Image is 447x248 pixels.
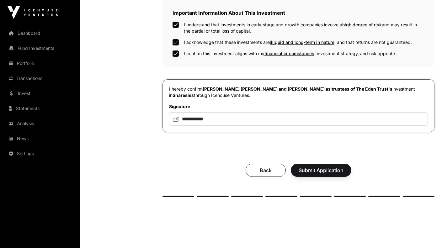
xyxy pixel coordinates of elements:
span: Submit Application [299,166,343,174]
span: financial circumstances [264,51,314,56]
span: high degree of risk [342,22,382,27]
button: Submit Application [291,164,351,177]
a: Portfolio [5,56,75,70]
a: Fund Investments [5,41,75,55]
span: Sharesies [173,92,194,98]
label: I confirm this investment aligns with my , investment strategy, and risk appetite. [184,50,396,57]
a: News [5,132,75,145]
span: Back [253,166,278,174]
button: Back [246,164,286,177]
img: Icehouse Ventures Logo [8,6,58,19]
a: Dashboard [5,26,75,40]
a: Invest [5,87,75,100]
label: I acknowledge that these investments are , and that returns are not guaranteed. [184,39,412,45]
p: I hereby confirm investment in through Icehouse Ventures. [169,86,428,98]
a: Transactions [5,71,75,85]
h2: Important Information About This Investment [173,9,424,17]
label: Signature [169,103,428,110]
label: I understand that investments in early-stage and growth companies involve a and may result in the... [184,22,424,34]
a: Analysis [5,117,75,130]
a: Settings [5,147,75,161]
a: Statements [5,102,75,115]
span: illiquid and long-term in nature [270,40,334,45]
span: [PERSON_NAME] [PERSON_NAME] and [PERSON_NAME] as trustees of The Eden Trust's [203,86,392,92]
iframe: Chat Widget [416,218,447,248]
